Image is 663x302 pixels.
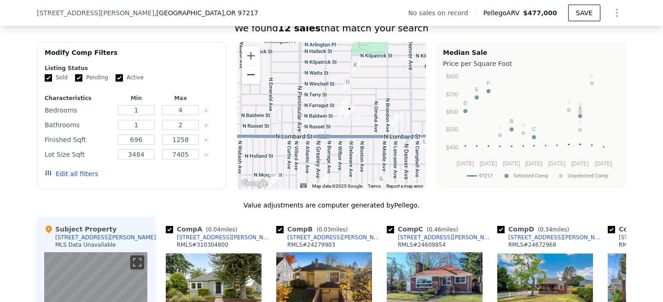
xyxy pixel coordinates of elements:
label: Active [116,74,144,82]
text: H [522,122,525,128]
span: $477,000 [523,9,557,17]
text: $700 [446,91,459,98]
div: Lot Size Sqft [45,148,112,161]
div: 7315 N Fenwick Ave [419,137,430,153]
div: No sales on record [408,8,475,18]
text: D [464,100,467,106]
a: [STREET_ADDRESS][PERSON_NAME] [166,234,273,241]
text: [DATE] [595,160,612,167]
text: A [578,105,582,111]
text: [DATE] [456,160,474,167]
div: [STREET_ADDRESS][PERSON_NAME] [55,234,156,241]
text: [DATE] [480,160,497,167]
div: Price per Square Foot [443,57,620,70]
button: Clear [204,109,208,113]
label: Pending [75,74,108,82]
span: 0.03 [319,226,331,233]
text: I [499,124,500,130]
div: RMLS # 24279903 [287,241,335,249]
div: Comp C [387,225,462,234]
div: Min [116,95,157,102]
text: [DATE] [525,160,542,167]
div: 2536 N Baldwin St [338,104,348,120]
text: E [475,87,478,92]
text: $500 [446,126,459,133]
text: B [510,118,513,124]
span: Pellego ARV [483,8,523,18]
input: Sold [45,74,52,82]
input: Pending [75,74,82,82]
text: G [578,101,582,107]
text: L [579,119,582,124]
span: [STREET_ADDRESS][PERSON_NAME] [37,8,154,18]
div: RMLS # 24672968 [508,241,556,249]
text: C [532,126,536,132]
div: Characteristics [45,95,112,102]
text: Unselected Comp [568,173,608,179]
button: Clear [204,153,208,157]
span: , [GEOGRAPHIC_DATA] [154,8,258,18]
span: 0.34 [540,226,552,233]
div: [STREET_ADDRESS][PERSON_NAME] [287,234,383,241]
div: Finished Sqft [45,133,112,146]
div: Median Sale [443,48,620,57]
button: Show Options [608,4,626,22]
a: Report a map error [386,184,423,189]
div: 7807 N Delaware Ave [343,77,353,93]
div: 7533 N Chatham Ave [391,113,401,129]
div: RMLS # 24609854 [398,241,446,249]
span: 0.04 [208,226,221,233]
text: $600 [446,109,459,115]
button: Clear [204,138,208,142]
div: Max [160,95,201,102]
text: [DATE] [548,160,566,167]
text: K [590,72,594,78]
span: 0.46 [429,226,441,233]
div: Bathrooms [45,118,112,131]
div: We found that match your search [37,22,626,35]
a: [STREET_ADDRESS][PERSON_NAME] [276,234,383,241]
button: Edit all filters [45,169,98,178]
button: SAVE [568,5,600,21]
button: Keyboard shortcuts [300,184,307,188]
div: 2535 N Baldwin St [337,98,348,114]
div: [STREET_ADDRESS][PERSON_NAME] [508,234,604,241]
text: [DATE] [571,160,589,167]
img: Google [239,178,270,189]
div: Comp D [497,225,573,234]
span: Map data ©2025 Google [312,184,362,189]
span: ( miles) [202,226,241,233]
a: [STREET_ADDRESS][PERSON_NAME] [387,234,494,241]
div: Value adjustments are computer generated by Pellego . [37,201,626,210]
input: Active [116,74,123,82]
div: Listing Status [45,65,218,72]
div: Subject Property [44,225,116,234]
div: RMLS # 310304800 [177,241,228,249]
button: Zoom in [242,47,260,65]
button: Clear [204,124,208,127]
div: 7007 N Knowles Ave [269,173,279,189]
button: Zoom out [242,65,260,84]
a: Open this area in Google Maps (opens a new window) [239,178,270,189]
text: F [487,80,490,86]
svg: A chart. [443,70,620,185]
div: [STREET_ADDRESS][PERSON_NAME] [177,234,273,241]
div: Comp B [276,225,351,234]
text: Selected Comp [513,173,548,179]
text: J [568,99,570,105]
a: Terms (opens in new tab) [368,184,381,189]
button: Toggle fullscreen view [130,255,144,269]
div: MLS Data Unavailable [55,241,116,249]
text: [DATE] [503,160,520,167]
span: ( miles) [423,226,462,233]
div: [STREET_ADDRESS][PERSON_NAME] [398,234,494,241]
strong: 12 sales [278,23,321,34]
div: 2435 N Watts St [350,60,361,76]
text: 97217 [479,173,493,179]
div: Bedrooms [45,104,112,117]
div: 2504 N Baldwin St [344,104,355,120]
label: Sold [45,74,68,82]
div: 2717 N Bryant St [319,174,329,190]
div: Comp A [166,225,241,234]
